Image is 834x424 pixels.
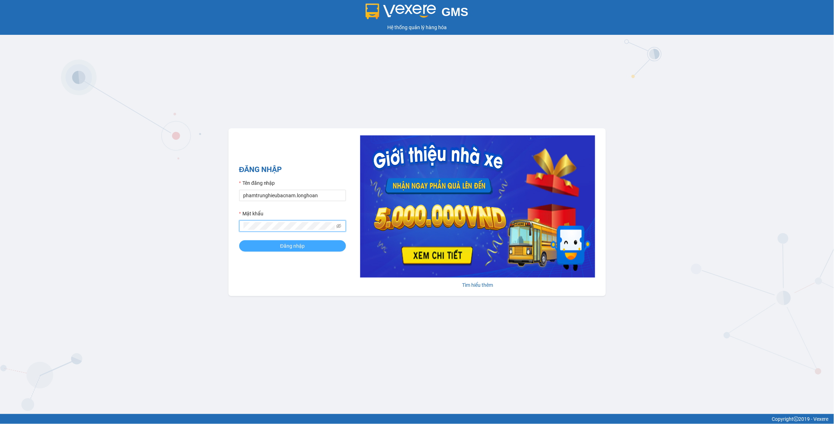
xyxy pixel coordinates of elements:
[360,281,595,289] div: Tìm hiểu thêm
[239,190,346,201] input: Tên đăng nhập
[5,415,829,423] div: Copyright 2019 - Vexere
[794,417,799,422] span: copyright
[442,5,468,18] span: GMS
[239,210,263,218] label: Mật khẩu
[239,240,346,252] button: Đăng nhập
[360,135,595,278] img: banner-0
[2,23,832,31] div: Hệ thống quản lý hàng hóa
[336,224,341,229] span: eye-invisible
[366,11,468,16] a: GMS
[239,164,346,176] h2: ĐĂNG NHẬP
[239,179,275,187] label: Tên đăng nhập
[280,242,305,250] span: Đăng nhập
[366,4,436,19] img: logo 2
[243,222,335,230] input: Mật khẩu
